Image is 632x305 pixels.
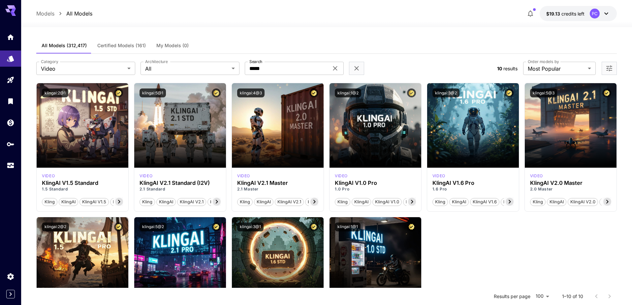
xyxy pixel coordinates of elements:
div: Home [7,33,15,41]
button: Certified Model – Vetted for best performance and includes a commercial license. [407,222,416,231]
label: Category [41,59,58,64]
span: credits left [561,11,585,17]
span: KlingAI v1.6 Pro [501,199,538,205]
p: 1.6 Pro [432,186,514,192]
button: Certified Model – Vetted for best performance and includes a commercial license. [602,88,611,97]
button: KlingAI [449,197,469,206]
a: Models [36,10,54,17]
div: 100 [533,291,552,301]
button: Kling [530,197,546,206]
span: KlingAI v2.0 [568,199,598,205]
span: KlingAI [450,199,468,205]
button: Certified Model – Vetted for best performance and includes a commercial license. [309,88,318,97]
button: Open more filters [605,64,613,73]
div: Playground [7,76,15,84]
span: My Models (0) [156,43,189,49]
button: Expand sidebar [6,290,15,298]
button: Certified Model – Vetted for best performance and includes a commercial license. [212,88,221,97]
button: KlingAI [352,197,371,206]
button: $19.126PC [540,6,617,21]
h3: KlingAI V1.6 Pro [432,180,514,186]
button: KlingAI v2.1 [177,197,206,206]
button: Clear filters (1) [353,64,361,73]
p: 1.5 Standard [42,186,123,192]
span: Kling [42,199,57,205]
button: klingai:5@2 [140,222,167,231]
span: Certified Models (161) [97,43,146,49]
span: KlingAI [157,199,175,205]
p: 1–10 of 10 [562,293,583,300]
button: Certified Model – Vetted for best performance and includes a commercial license. [309,222,318,231]
span: Kling [335,199,350,205]
span: KlingAI [59,199,78,205]
span: $19.13 [546,11,561,17]
button: KlingAI [254,197,273,206]
button: klingai:5@3 [530,88,557,97]
span: KlingAI v1.0 Pro [403,199,440,205]
span: Kling [140,199,155,205]
div: klingai_1_5_std [42,173,55,179]
button: KlingAI v1.5 [79,197,109,206]
div: Settings [7,272,15,281]
button: klingai:1@2 [335,88,361,97]
span: Kling [433,199,448,205]
button: klingai:1@1 [335,222,361,231]
button: klingai:3@2 [432,88,459,97]
button: Certified Model – Vetted for best performance and includes a commercial license. [114,222,123,231]
button: KlingAI v1.6 [470,197,499,206]
p: video [335,173,348,179]
button: KlingAI v2.1 Master [305,197,350,206]
label: Search [249,59,262,64]
nav: breadcrumb [36,10,92,17]
div: Wallet [7,119,15,127]
label: Architecture [145,59,168,64]
span: KlingAI v1.0 [373,199,401,205]
button: klingai:4@3 [237,88,265,97]
div: Usage [7,161,15,170]
div: PC [590,9,600,18]
span: All [145,65,229,73]
div: klingai_1_0_pro [335,173,348,179]
span: KlingAI v2.1 Master [305,199,349,205]
div: klingai_2_1_std [140,173,152,179]
button: Kling [335,197,350,206]
span: KlingAI v2.1 [177,199,206,205]
div: Library [7,97,15,105]
p: 2.1 Master [237,186,318,192]
h3: KlingAI V2.1 Standard (I2V) [140,180,221,186]
button: Certified Model – Vetted for best performance and includes a commercial license. [505,88,514,97]
a: All Models [66,10,92,17]
p: Results per page [494,293,530,300]
span: KlingAI v2.1 [275,199,303,205]
h3: KlingAI V2.1 Master [237,180,318,186]
p: 2.0 Master [530,186,611,192]
p: video [432,173,445,179]
button: Kling [42,197,57,206]
span: KlingAI [352,199,371,205]
button: klingai:2@2 [42,222,69,231]
div: $19.126 [546,10,585,17]
h3: KlingAI V2.0 Master [530,180,611,186]
span: Kling [237,199,252,205]
button: KlingAI [156,197,176,206]
button: KlingAI v1.0 [372,197,402,206]
p: video [237,173,250,179]
span: results [503,66,518,71]
p: video [42,173,55,179]
button: Kling [432,197,448,206]
button: Kling [140,197,155,206]
span: KlingAI [254,199,273,205]
button: KlingAI v2.0 [568,197,598,206]
span: KlingAI v1.6 [470,199,499,205]
button: KlingAI [547,197,566,206]
div: KlingAI V1.5 Standard [42,180,123,186]
p: video [140,173,152,179]
button: KlingAI [59,197,78,206]
div: klingai_2_0_master [237,173,250,179]
button: klingai:2@1 [42,88,68,97]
